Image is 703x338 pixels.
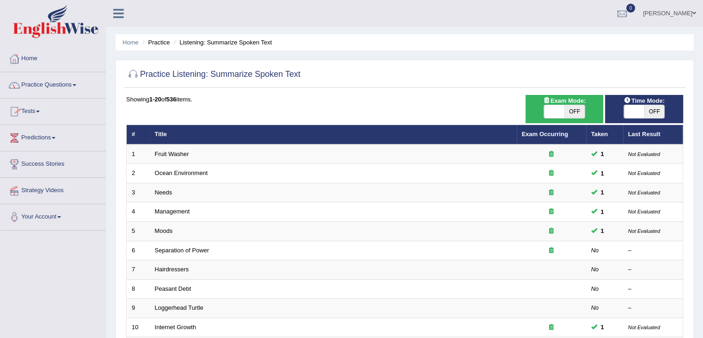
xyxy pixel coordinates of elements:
span: OFF [644,105,665,118]
div: – [628,265,678,274]
span: You can still take this question [597,188,608,197]
th: Last Result [623,125,683,144]
a: Loggerhead Turtle [155,304,204,311]
a: Needs [155,189,172,196]
span: You can still take this question [597,169,608,178]
div: Exam occurring question [522,169,581,178]
div: – [628,285,678,294]
span: You can still take this question [597,226,608,236]
span: Time Mode: [620,96,668,106]
em: No [591,285,599,292]
span: You can still take this question [597,322,608,332]
a: Management [155,208,190,215]
th: Title [150,125,517,144]
a: Peasant Debt [155,285,191,292]
div: Show exams occurring in exams [526,95,604,123]
a: Ocean Environment [155,169,208,176]
span: You can still take this question [597,207,608,217]
div: Exam occurring question [522,150,581,159]
a: Your Account [0,204,106,227]
em: No [591,266,599,273]
a: Practice Questions [0,72,106,95]
td: 3 [127,183,150,202]
a: Success Stories [0,151,106,175]
b: 536 [166,96,177,103]
a: Tests [0,99,106,122]
small: Not Evaluated [628,151,660,157]
span: Exam Mode: [539,96,589,106]
em: No [591,247,599,254]
li: Practice [140,38,170,47]
small: Not Evaluated [628,209,660,214]
b: 1-20 [149,96,161,103]
a: Moods [155,227,173,234]
a: Separation of Power [155,247,209,254]
span: You can still take this question [597,149,608,159]
div: Exam occurring question [522,227,581,236]
a: Exam Occurring [522,131,568,138]
td: 10 [127,318,150,337]
td: 4 [127,202,150,222]
a: Home [122,39,139,46]
small: Not Evaluated [628,228,660,234]
a: Internet Growth [155,324,196,331]
em: No [591,304,599,311]
th: Taken [586,125,623,144]
td: 7 [127,260,150,280]
div: Exam occurring question [522,323,581,332]
div: Showing of items. [126,95,683,104]
span: 0 [626,4,636,13]
td: 6 [127,241,150,260]
small: Not Evaluated [628,170,660,176]
div: Exam occurring question [522,246,581,255]
div: – [628,304,678,313]
a: Strategy Videos [0,178,106,201]
a: Fruit Washer [155,150,189,157]
div: – [628,246,678,255]
td: 5 [127,222,150,241]
div: Exam occurring question [522,207,581,216]
li: Listening: Summarize Spoken Text [171,38,272,47]
h2: Practice Listening: Summarize Spoken Text [126,68,300,81]
a: Predictions [0,125,106,148]
td: 9 [127,299,150,318]
a: Hairdressers [155,266,189,273]
div: Exam occurring question [522,188,581,197]
td: 8 [127,279,150,299]
td: 1 [127,144,150,164]
td: 2 [127,164,150,183]
small: Not Evaluated [628,325,660,330]
small: Not Evaluated [628,190,660,195]
th: # [127,125,150,144]
span: OFF [564,105,585,118]
a: Home [0,46,106,69]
